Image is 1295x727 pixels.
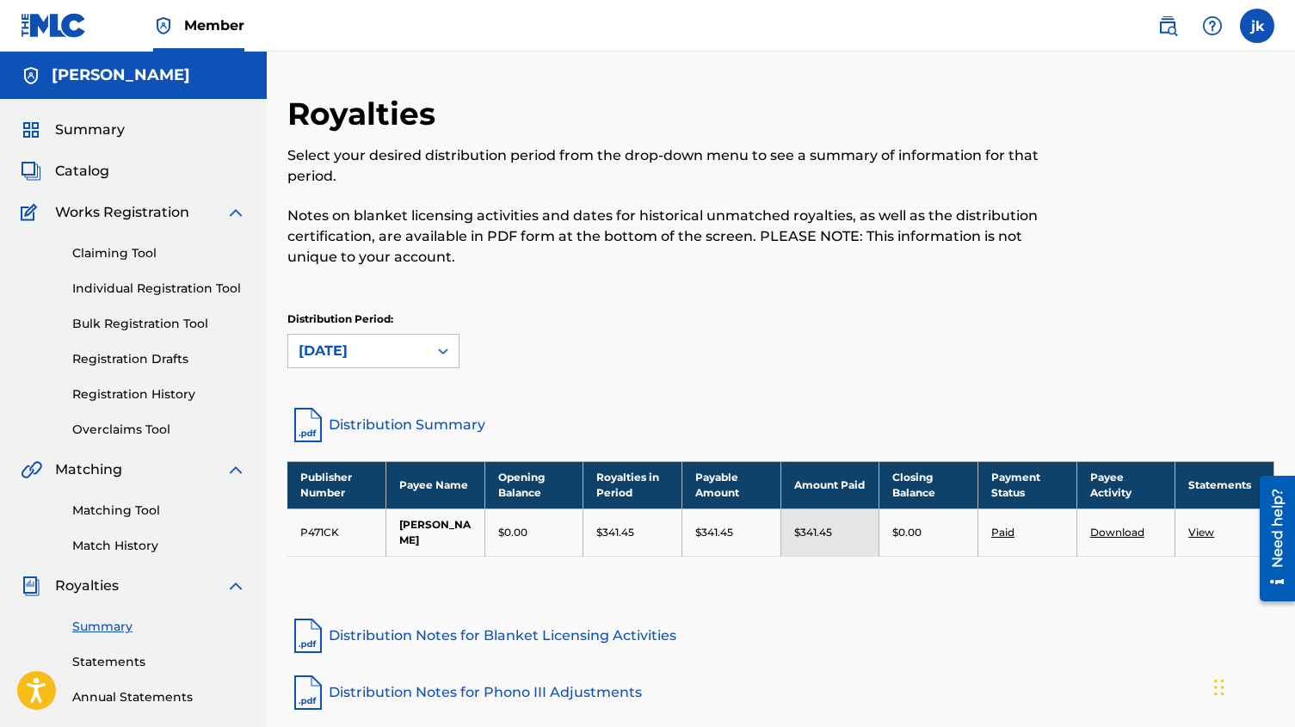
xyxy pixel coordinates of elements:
img: Summary [21,120,41,140]
img: distribution-summary-pdf [287,404,329,446]
a: Distribution Summary [287,404,1274,446]
img: pdf [287,615,329,656]
img: Matching [21,459,42,480]
a: Matching Tool [72,502,246,520]
img: MLC Logo [21,13,87,38]
img: pdf [287,672,329,713]
td: [PERSON_NAME] [386,508,485,556]
a: View [1188,526,1214,539]
a: Registration Drafts [72,350,246,368]
iframe: Resource Center [1247,468,1295,610]
div: User Menu [1240,9,1274,43]
img: Royalties [21,576,41,596]
th: Payee Name [386,461,485,508]
img: expand [225,459,246,480]
img: expand [225,576,246,596]
h5: jerome kahaialii [52,65,190,85]
span: Summary [55,120,125,140]
a: Match History [72,537,246,555]
a: Annual Statements [72,688,246,706]
th: Payable Amount [682,461,781,508]
th: Statements [1175,461,1274,508]
th: Payment Status [977,461,1076,508]
p: $341.45 [596,525,634,540]
p: $341.45 [794,525,832,540]
td: P471CK [287,508,386,556]
img: Works Registration [21,202,43,223]
img: Catalog [21,161,41,182]
div: [DATE] [299,341,417,361]
p: $0.00 [498,525,527,540]
a: Claiming Tool [72,244,246,262]
span: Member [184,15,244,35]
a: Overclaims Tool [72,421,246,439]
a: Summary [72,618,246,636]
p: $341.45 [695,525,733,540]
a: Registration History [72,385,246,404]
span: Matching [55,459,122,480]
span: Catalog [55,161,109,182]
a: Individual Registration Tool [72,280,246,298]
th: Publisher Number [287,461,386,508]
span: Royalties [55,576,119,596]
div: Help [1195,9,1230,43]
a: CatalogCatalog [21,161,109,182]
a: Statements [72,653,246,671]
iframe: Chat Widget [1209,644,1295,727]
a: Download [1090,526,1144,539]
img: expand [225,202,246,223]
p: Select your desired distribution period from the drop-down menu to see a summary of information f... [287,145,1047,187]
th: Amount Paid [780,461,879,508]
a: SummarySummary [21,120,125,140]
a: Distribution Notes for Blanket Licensing Activities [287,615,1274,656]
img: search [1157,15,1178,36]
div: Drag [1214,662,1224,713]
img: Top Rightsholder [153,15,174,36]
p: Distribution Period: [287,311,459,327]
a: Bulk Registration Tool [72,315,246,333]
img: help [1202,15,1223,36]
th: Closing Balance [879,461,978,508]
a: Distribution Notes for Phono III Adjustments [287,672,1274,713]
a: Paid [991,526,1014,539]
a: Public Search [1150,9,1185,43]
img: Accounts [21,65,41,86]
th: Royalties in Period [583,461,682,508]
th: Payee Activity [1076,461,1175,508]
p: $0.00 [892,525,922,540]
p: Notes on blanket licensing activities and dates for historical unmatched royalties, as well as th... [287,206,1047,268]
th: Opening Balance [484,461,583,508]
h2: Royalties [287,95,444,133]
span: Works Registration [55,202,189,223]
